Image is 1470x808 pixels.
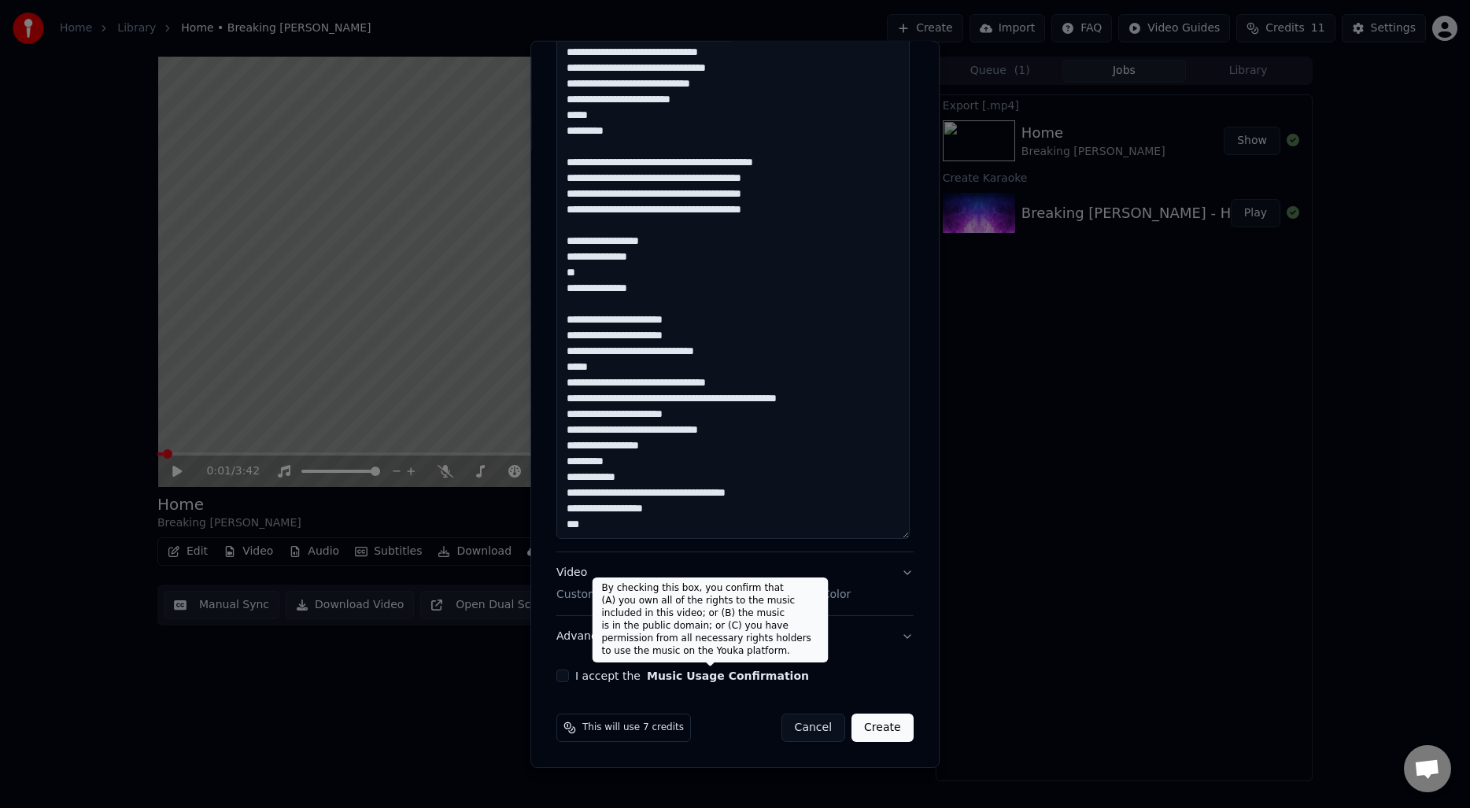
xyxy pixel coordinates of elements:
[647,670,809,681] button: I accept the
[556,552,914,615] button: VideoCustomize Karaoke Video: Use Image, Video, or Color
[781,714,845,742] button: Cancel
[556,616,914,657] button: Advanced
[593,577,829,662] div: By checking this box, you confirm that (A) you own all of the rights to the music included in thi...
[582,721,684,734] span: This will use 7 credits
[851,714,914,742] button: Create
[556,565,851,603] div: Video
[575,670,809,681] label: I accept the
[556,587,851,603] p: Customize Karaoke Video: Use Image, Video, or Color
